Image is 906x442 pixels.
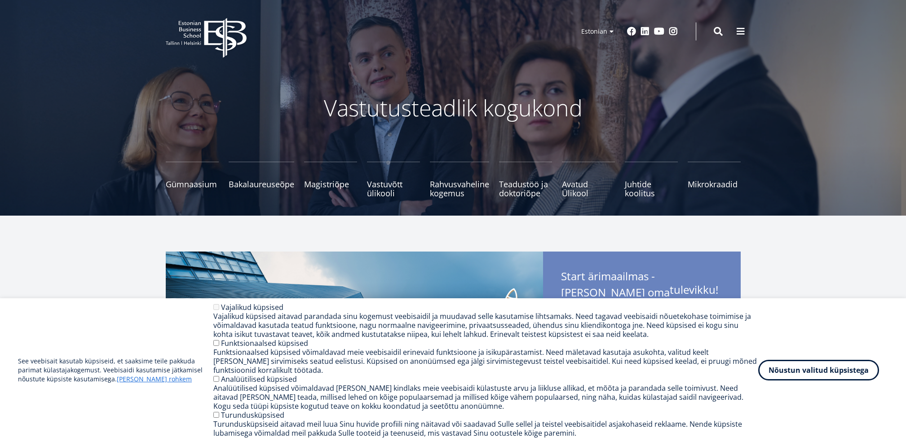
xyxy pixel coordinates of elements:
[166,162,219,198] a: Gümnaasium
[221,374,297,384] label: Analüütilised küpsised
[367,180,420,198] span: Vastuvõtt ülikooli
[213,348,758,375] div: Funktsionaalsed küpsised võimaldavad meie veebisaidil erinevaid funktsioone ja isikupärastamist. ...
[213,312,758,339] div: Vajalikud küpsised aitavad parandada sinu kogemust veebisaidil ja muudavad selle kasutamise lihts...
[221,338,308,348] label: Funktsionaalsed küpsised
[561,270,723,299] span: Start ärimaailmas - [PERSON_NAME] oma
[627,27,636,36] a: Facebook
[625,162,678,198] a: Juhtide koolitus
[654,27,664,36] a: Youtube
[215,94,691,121] p: Vastutusteadlik kogukond
[625,180,678,198] span: Juhtide koolitus
[304,180,357,189] span: Magistriõpe
[213,384,758,411] div: Analüütilised küpsised võimaldavad [PERSON_NAME] kindlaks meie veebisaidi külastuste arvu ja liik...
[166,252,543,422] img: Start arimaailmas
[18,357,213,384] p: See veebisait kasutab küpsiseid, et saaksime teile pakkuda parimat külastajakogemust. Veebisaidi ...
[229,180,294,189] span: Bakalaureuseõpe
[562,162,615,198] a: Avatud Ülikool
[499,162,552,198] a: Teadustöö ja doktoriõpe
[688,180,741,189] span: Mikrokraadid
[166,180,219,189] span: Gümnaasium
[229,162,294,198] a: Bakalaureuseõpe
[688,162,741,198] a: Mikrokraadid
[670,283,718,296] span: tulevikku!
[641,27,650,36] a: Linkedin
[221,302,283,312] label: Vajalikud küpsised
[213,420,758,438] div: Turundusküpsiseid aitavad meil luua Sinu huvide profiili ning näitavad või saadavad Sulle sellel ...
[221,410,284,420] label: Turundusküpsised
[430,180,489,198] span: Rahvusvaheline kogemus
[499,180,552,198] span: Teadustöö ja doktoriõpe
[117,375,192,384] a: [PERSON_NAME] rohkem
[304,162,357,198] a: Magistriõpe
[367,162,420,198] a: Vastuvõtt ülikooli
[758,360,879,380] button: Nõustun valitud küpsistega
[562,180,615,198] span: Avatud Ülikool
[669,27,678,36] a: Instagram
[430,162,489,198] a: Rahvusvaheline kogemus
